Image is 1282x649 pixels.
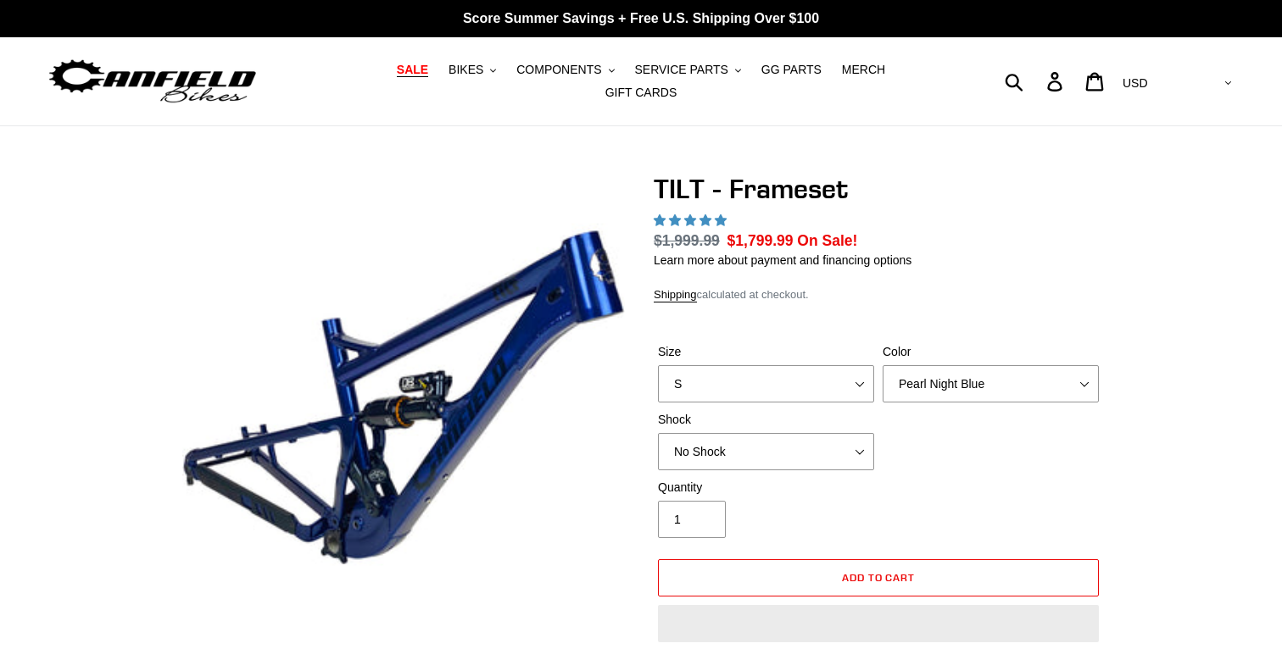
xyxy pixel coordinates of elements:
a: Learn more about payment and financing options [654,253,911,267]
h1: TILT - Frameset [654,173,1103,205]
span: 5.00 stars [654,214,730,227]
label: Color [883,343,1099,361]
span: $1,799.99 [727,232,794,249]
span: SERVICE PARTS [634,63,727,77]
button: BIKES [440,58,504,81]
button: Add to cart [658,559,1099,596]
a: SALE [388,58,437,81]
a: MERCH [833,58,894,81]
span: COMPONENTS [516,63,601,77]
span: GG PARTS [761,63,822,77]
span: On Sale! [797,230,857,252]
div: calculated at checkout. [654,286,1103,303]
label: Shock [658,411,874,429]
a: Shipping [654,288,697,302]
span: SALE [397,63,428,77]
a: GG PARTS [753,58,830,81]
img: Canfield Bikes [47,55,259,108]
label: Quantity [658,479,874,496]
input: Search [1014,63,1057,100]
button: SERVICE PARTS [626,58,749,81]
a: GIFT CARDS [597,81,686,104]
span: GIFT CARDS [605,86,677,100]
span: MERCH [842,63,885,77]
span: Add to cart [842,571,916,584]
label: Size [658,343,874,361]
span: BIKES [449,63,483,77]
button: COMPONENTS [508,58,622,81]
img: TILT - Frameset [182,176,625,618]
s: $1,999.99 [654,232,720,249]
